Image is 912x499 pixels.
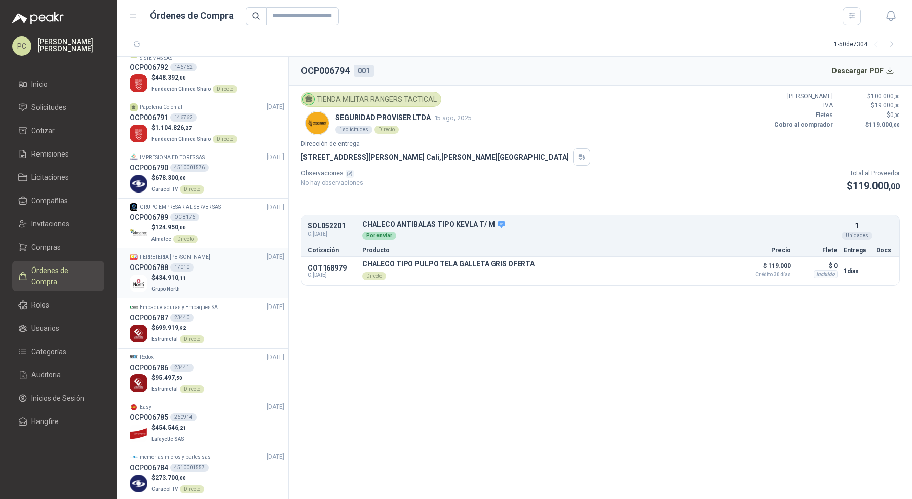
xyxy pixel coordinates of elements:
[772,92,833,101] p: [PERSON_NAME]
[267,102,284,112] span: [DATE]
[151,186,178,192] span: Caracol TV
[155,474,186,481] span: 273.700
[170,113,197,122] div: 146762
[362,220,838,229] p: CHALECO ANTIBALAS TIPO KEVLA T/ M
[130,312,168,323] h3: OCP006787
[12,36,31,56] div: PC
[839,92,900,101] p: $
[12,342,104,361] a: Categorías
[839,120,900,130] p: $
[847,178,900,194] p: $
[267,302,284,312] span: [DATE]
[772,120,833,130] p: Cobro al comprador
[435,114,472,122] span: 15 ago, 2025
[130,125,147,142] img: Company Logo
[842,232,872,240] div: Unidades
[151,173,204,183] p: $
[301,169,363,178] p: Observaciones
[130,353,138,361] img: Company Logo
[12,238,104,257] a: Compras
[12,214,104,234] a: Invitaciones
[151,273,186,283] p: $
[301,92,441,107] div: TIENDA MILITAR RANGERS TACTICAL
[151,336,178,342] span: Estrumetal
[31,102,66,113] span: Solicitudes
[12,365,104,385] a: Auditoria
[267,402,284,412] span: [DATE]
[213,135,237,143] div: Directo
[308,264,356,272] p: COT168979
[267,152,284,162] span: [DATE]
[155,124,192,131] span: 1.104.826
[31,369,61,380] span: Auditoria
[797,260,838,272] p: $ 0
[184,125,192,131] span: ,27
[834,36,900,53] div: 1 - 50 de 7304
[130,452,284,494] a: Company Logomemorias micros y partes sas[DATE] OCP0067844510001557Company Logo$273.700,00Caracol ...
[130,102,284,144] a: Papeleria Colonial[DATE] OCP006791146762Company Logo$1.104.826,27Fundación Clínica ShaioDirecto
[151,236,171,242] span: Almatec
[155,374,182,381] span: 95.497
[855,220,859,232] p: 1
[178,275,186,281] span: ,11
[130,303,138,311] img: Company Logo
[151,323,204,333] p: $
[140,153,205,162] p: IMPRESIONA EDITORES SAS
[12,295,104,315] a: Roles
[12,168,104,187] a: Licitaciones
[140,203,221,211] p: GRUPO EMPRESARIAL SERVER SAS
[151,136,211,142] span: Fundación Clínica Shaio
[740,247,791,253] p: Precio
[31,148,69,160] span: Remisiones
[839,101,900,110] p: $
[839,110,900,120] p: $
[130,112,168,123] h3: OCP006791
[151,73,237,83] p: $
[130,425,147,442] img: Company Logo
[844,247,870,253] p: Entrega
[178,475,186,481] span: ,00
[130,253,138,261] img: Company Logo
[876,247,893,253] p: Docs
[308,247,356,253] p: Cotización
[130,374,147,392] img: Company Logo
[180,485,204,493] div: Directo
[130,162,168,173] h3: OCP006790
[130,412,168,423] h3: OCP006785
[178,225,186,231] span: ,00
[151,286,180,292] span: Grupo North
[871,93,900,100] span: 100.000
[31,218,69,229] span: Invitaciones
[894,94,900,99] span: ,00
[140,403,151,411] p: Easy
[175,375,182,381] span: ,50
[267,353,284,362] span: [DATE]
[814,270,838,278] div: Incluido
[267,252,284,262] span: [DATE]
[178,175,186,181] span: ,00
[772,110,833,120] p: Fletes
[130,153,138,161] img: Company Logo
[140,253,210,261] p: FERRETERIA [PERSON_NAME]
[130,212,168,223] h3: OCP006789
[151,123,237,133] p: $
[130,203,138,211] img: Company Logo
[180,385,204,393] div: Directo
[178,75,186,81] span: ,00
[130,224,147,242] img: Company Logo
[130,353,284,394] a: Company LogoRedox[DATE] OCP00678623441Company Logo$95.497,50EstrumetalDirecto
[12,121,104,140] a: Cotizar
[740,260,791,277] p: $ 119.000
[178,425,186,431] span: ,21
[155,324,186,331] span: 699.919
[362,247,734,253] p: Producto
[151,423,186,433] p: $
[335,112,472,123] p: SEGURIDAD PROVISER LTDA
[12,261,104,291] a: Órdenes de Compra
[130,252,284,294] a: Company LogoFERRETERIA [PERSON_NAME][DATE] OCP00678817010Company Logo$434.910,11Grupo North
[140,353,154,361] p: Redox
[130,362,168,373] h3: OCP006786
[173,235,198,243] div: Directo
[170,314,194,322] div: 23440
[31,125,55,136] span: Cotizar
